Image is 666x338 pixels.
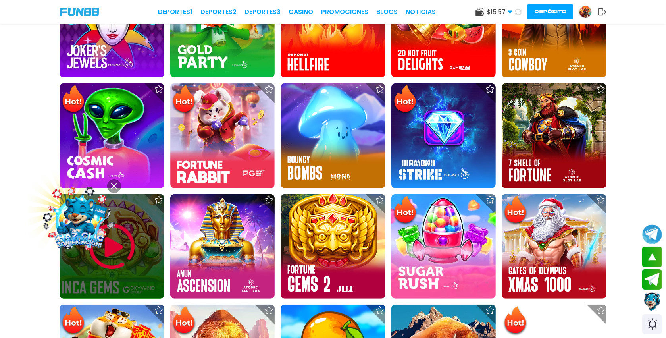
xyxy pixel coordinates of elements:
a: CASINO [289,7,313,17]
button: Depósito [527,4,573,19]
div: Switch theme [642,314,662,334]
img: Hot [171,305,197,336]
span: $ 15.57 [487,7,512,17]
a: Deportes3 [244,7,281,17]
img: Hot [392,195,418,226]
img: Hot [60,84,86,115]
a: NOTICIAS [406,7,436,17]
img: Fortune Gems 2 [281,194,385,299]
img: Fortune Rabbit [170,83,275,188]
img: Avatar [579,6,591,18]
a: Promociones [321,7,368,17]
img: Hot [392,84,418,115]
img: Image Link [44,183,115,255]
img: Hot [502,305,528,336]
a: Deportes1 [158,7,192,17]
a: BLOGS [376,7,398,17]
img: Sugar Rush [391,194,496,299]
img: Company Logo [60,8,99,16]
img: Diamond Strike [391,83,496,188]
img: Gates of Olympus Xmas 1000 [502,194,606,299]
a: Avatar [579,6,598,18]
img: Bouncy Bombs 96% [281,83,385,188]
img: Hot [171,84,197,115]
img: Amun Ascension [170,194,275,299]
img: Cosmic Cash [60,83,164,188]
button: Join telegram channel [642,224,662,245]
img: 7 Shields of Fortune [502,83,606,188]
button: Contact customer service [642,292,662,312]
img: Hot [502,195,528,226]
button: Join telegram [642,269,662,290]
img: Hot [60,305,86,336]
button: scroll up [642,247,662,267]
a: Deportes2 [200,7,237,17]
